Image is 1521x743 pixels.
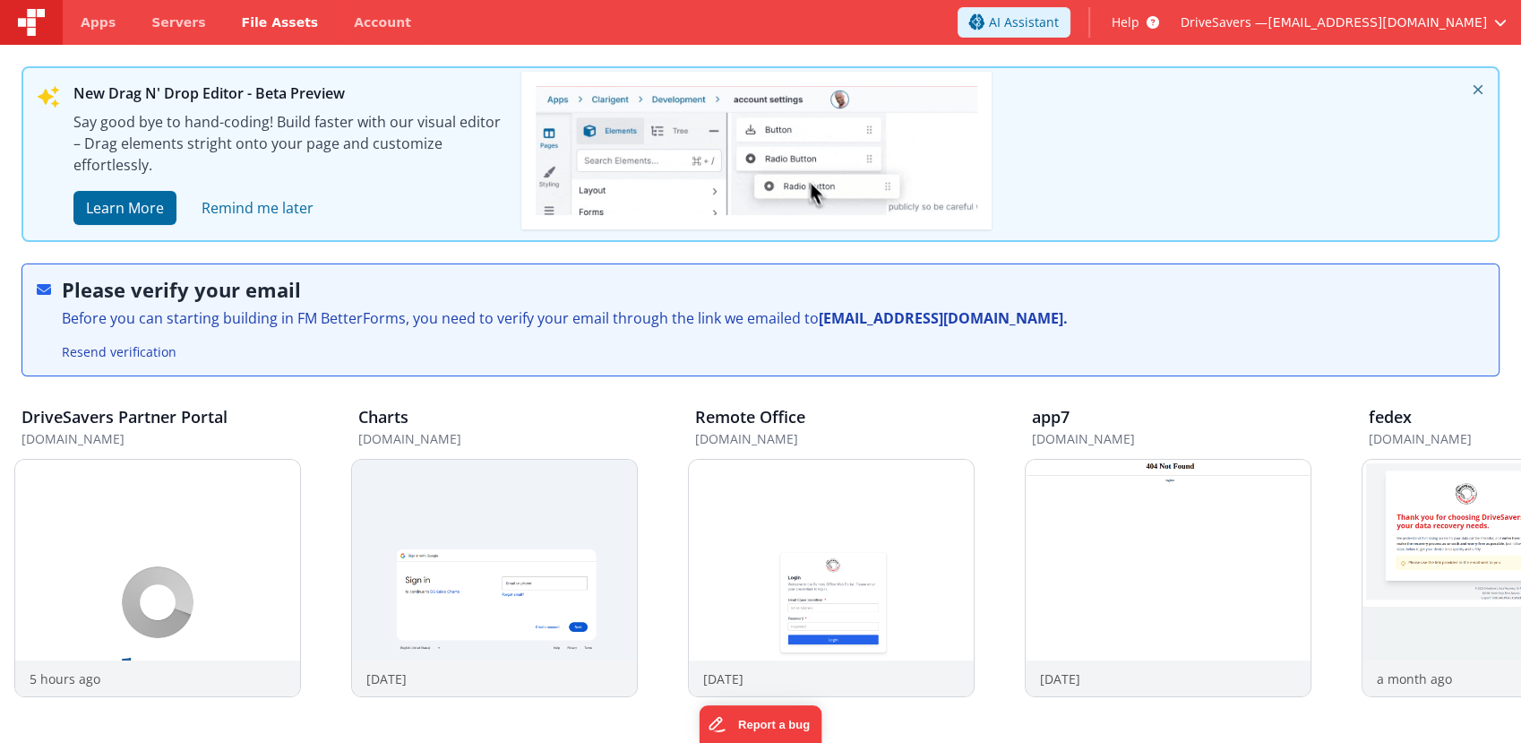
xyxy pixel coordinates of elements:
[358,432,638,445] h5: [DOMAIN_NAME]
[700,705,822,743] iframe: Marker.io feedback button
[1369,409,1412,427] h3: fedex
[73,82,503,111] div: New Drag N' Drop Editor - Beta Preview
[21,409,228,427] h3: DriveSavers Partner Portal
[1032,432,1311,445] h5: [DOMAIN_NAME]
[695,409,805,427] h3: Remote Office
[151,13,205,31] span: Servers
[958,7,1070,38] button: AI Assistant
[819,308,1068,328] strong: [EMAIL_ADDRESS][DOMAIN_NAME].
[1458,68,1498,111] i: close
[55,338,184,367] button: Resend verification
[1267,13,1487,31] span: [EMAIL_ADDRESS][DOMAIN_NAME]
[695,432,975,445] h5: [DOMAIN_NAME]
[242,13,319,31] span: File Assets
[1040,670,1080,688] p: [DATE]
[366,670,407,688] p: [DATE]
[703,670,743,688] p: [DATE]
[1032,409,1070,427] h3: app7
[73,191,176,225] button: Learn More
[358,409,408,427] h3: Charts
[62,279,1068,300] h2: Please verify your email
[989,13,1059,31] span: AI Assistant
[1377,670,1452,688] p: a month ago
[81,13,116,31] span: Apps
[62,307,1068,329] div: Before you can starting building in FM BetterForms, you need to verify your email through the lin...
[73,111,503,190] div: Say good bye to hand-coding! Build faster with our visual editor – Drag elements stright onto you...
[21,432,301,445] h5: [DOMAIN_NAME]
[1181,13,1507,31] button: DriveSavers — [EMAIL_ADDRESS][DOMAIN_NAME]
[1112,13,1139,31] span: Help
[191,190,324,226] a: close
[1181,13,1267,31] span: DriveSavers —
